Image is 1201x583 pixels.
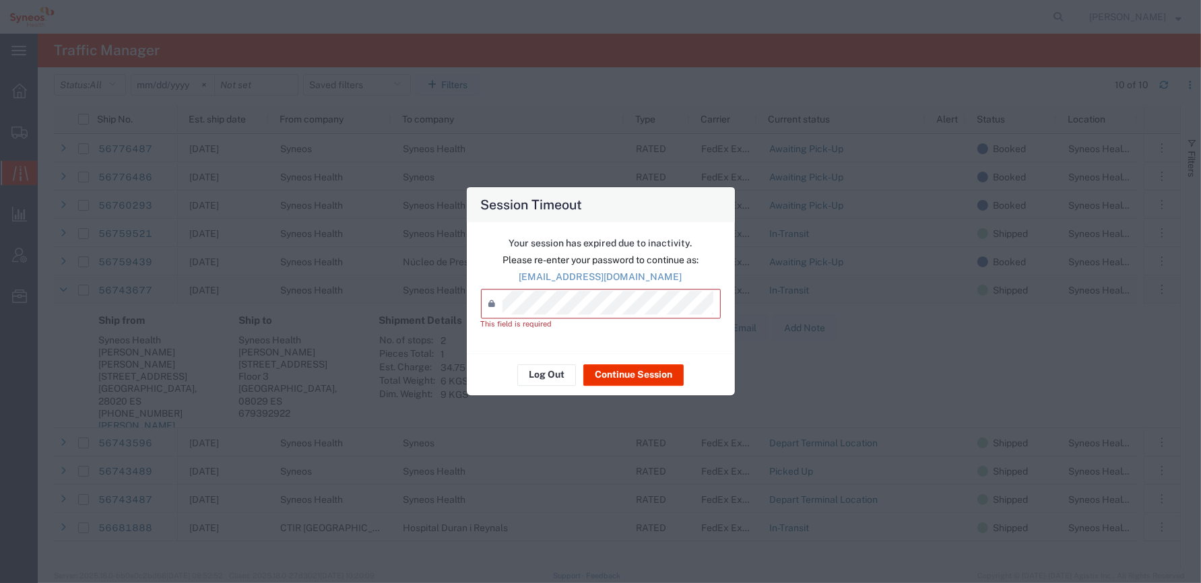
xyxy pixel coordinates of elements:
[481,319,721,331] div: This field is required
[583,364,684,386] button: Continue Session
[481,271,721,285] p: [EMAIL_ADDRESS][DOMAIN_NAME]
[480,195,582,215] h4: Session Timeout
[481,253,721,267] p: Please re-enter your password to continue as:
[517,364,576,386] button: Log Out
[481,236,721,250] p: Your session has expired due to inactivity.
